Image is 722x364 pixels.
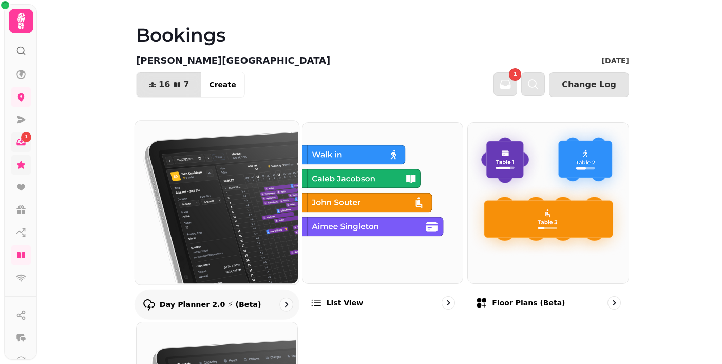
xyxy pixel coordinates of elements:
span: 1 [25,133,28,141]
p: [PERSON_NAME][GEOGRAPHIC_DATA] [136,53,330,68]
img: Floor Plans (beta) [467,122,628,282]
p: [DATE] [602,55,629,66]
a: 1 [11,132,31,152]
button: Create [201,72,244,97]
svg: go to [609,298,619,308]
button: Change Log [549,72,629,97]
button: 167 [137,72,201,97]
a: Floor Plans (beta)Floor Plans (beta) [467,122,629,318]
span: 1 [514,72,517,77]
img: Day Planner 2.0 ⚡ (Beta) [134,120,298,283]
p: List view [327,298,363,308]
span: 16 [159,81,170,89]
svg: go to [281,299,291,310]
a: Day Planner 2.0 ⚡ (Beta)Day Planner 2.0 ⚡ (Beta) [135,120,299,319]
p: Day Planner 2.0 ⚡ (Beta) [160,299,261,310]
a: List viewList view [302,122,464,318]
p: Floor Plans (beta) [492,298,565,308]
span: 7 [183,81,189,89]
span: Create [209,81,236,88]
img: List view [301,122,462,282]
span: Change Log [562,81,616,89]
svg: go to [443,298,453,308]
